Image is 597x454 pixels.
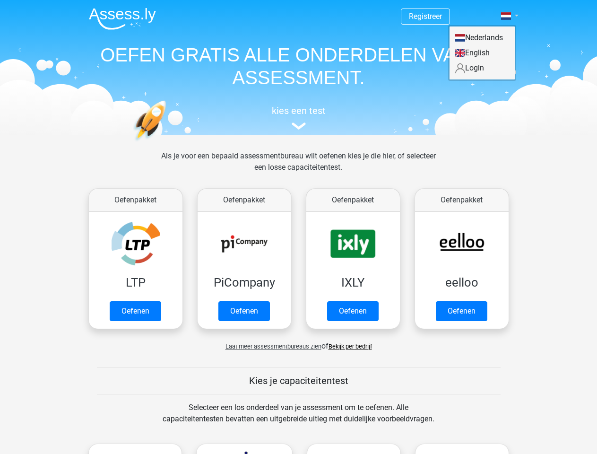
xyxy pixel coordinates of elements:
h5: kies een test [81,105,516,116]
a: Login [450,61,515,76]
a: Oefenen [327,301,379,321]
div: Selecteer een los onderdeel van je assessment om te oefenen. Alle capaciteitentesten bevatten een... [154,402,443,436]
img: assessment [292,122,306,130]
a: English [450,45,515,61]
span: Laat meer assessmentbureaus zien [225,343,321,350]
div: of [81,333,516,352]
img: Assessly [89,8,156,30]
a: Registreer [409,12,442,21]
a: Oefenen [436,301,487,321]
a: Oefenen [110,301,161,321]
a: Bekijk per bedrijf [329,343,372,350]
div: Als je voor een bepaald assessmentbureau wilt oefenen kies je die hier, of selecteer een losse ca... [154,150,443,184]
img: oefenen [133,100,203,186]
a: Oefenen [218,301,270,321]
h5: Kies je capaciteitentest [97,375,501,386]
a: kies een test [81,105,516,130]
h1: OEFEN GRATIS ALLE ONDERDELEN VAN JE ASSESSMENT. [81,44,516,89]
a: Nederlands [450,30,515,45]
